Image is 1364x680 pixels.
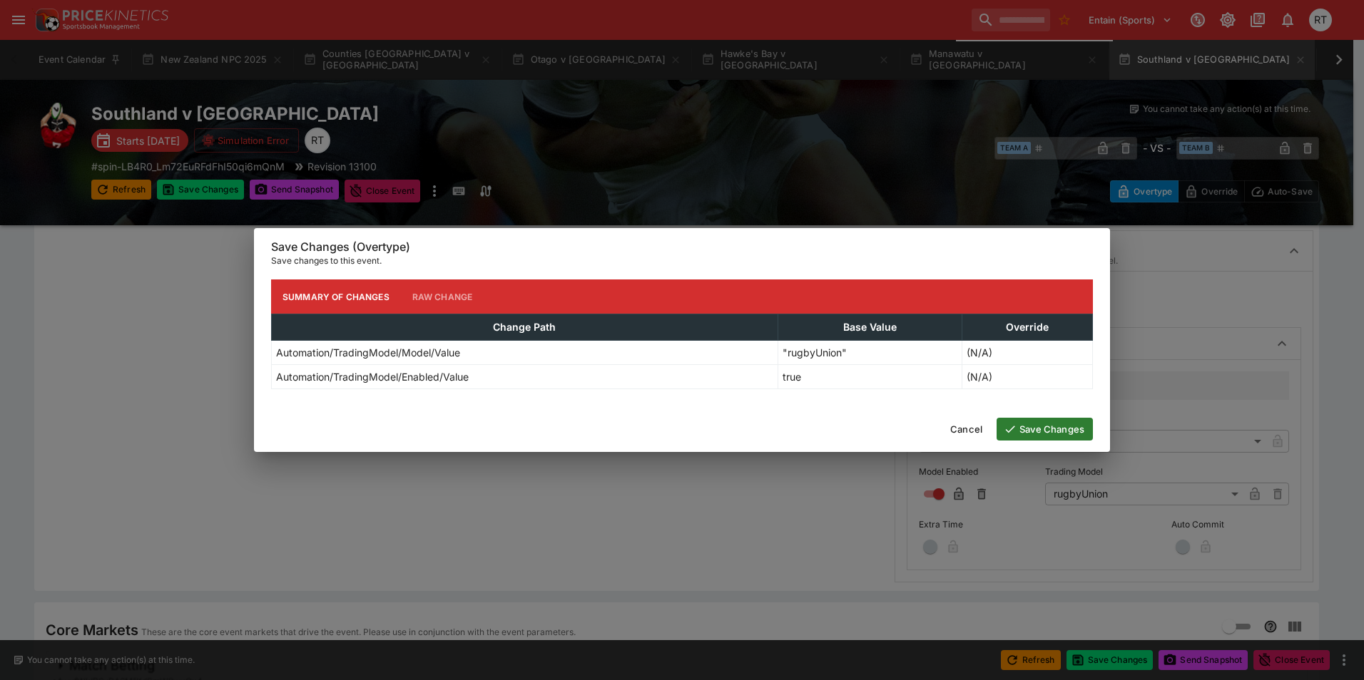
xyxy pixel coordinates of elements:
p: Automation/TradingModel/Model/Value [276,345,460,360]
button: Summary of Changes [271,279,401,314]
td: "rugbyUnion" [778,341,962,365]
td: (N/A) [962,341,1092,365]
th: Override [962,314,1092,341]
th: Base Value [778,314,962,341]
td: true [778,365,962,389]
h6: Save Changes (Overtype) [271,239,1093,254]
button: Raw Change [401,279,484,314]
td: (N/A) [962,365,1092,389]
button: Save Changes [997,418,1093,441]
p: Save changes to this event. [271,254,1093,268]
th: Change Path [272,314,778,341]
p: Automation/TradingModel/Enabled/Value [276,369,469,384]
button: Cancel [942,418,991,441]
